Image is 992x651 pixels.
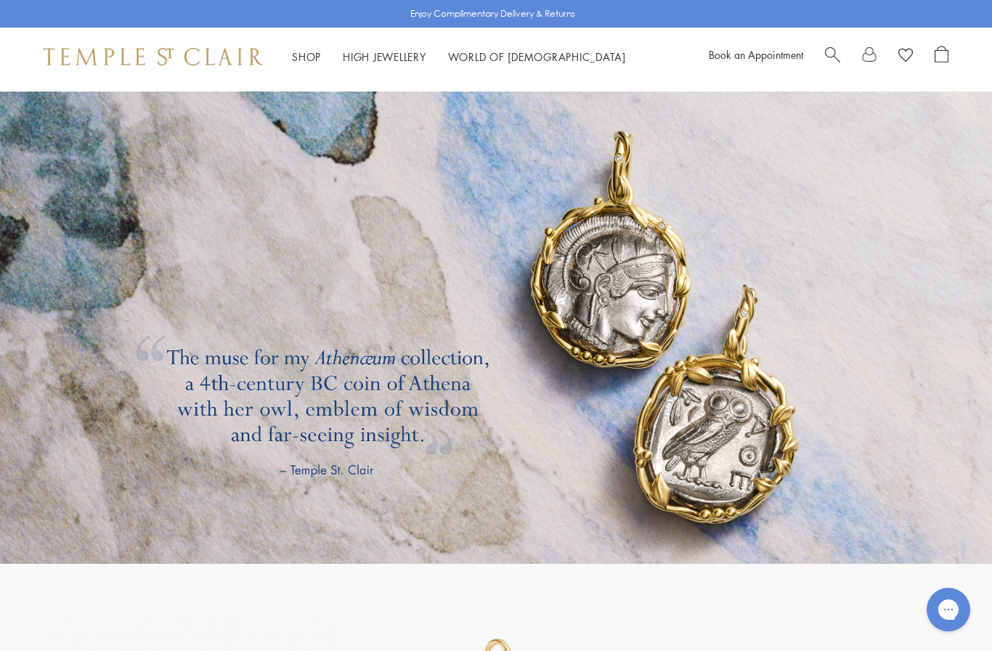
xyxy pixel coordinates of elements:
img: Temple St. Clair [44,48,263,65]
a: View Wishlist [898,46,913,68]
iframe: Gorgias live chat messenger [919,583,977,636]
nav: Main navigation [292,48,626,66]
a: Book an Appointment [709,47,803,62]
a: High JewelleryHigh Jewellery [343,49,426,64]
a: Search [825,46,840,68]
a: World of [DEMOGRAPHIC_DATA]World of [DEMOGRAPHIC_DATA] [448,49,626,64]
p: Enjoy Complimentary Delivery & Returns [410,7,575,21]
a: Open Shopping Bag [935,46,948,68]
a: ShopShop [292,49,321,64]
